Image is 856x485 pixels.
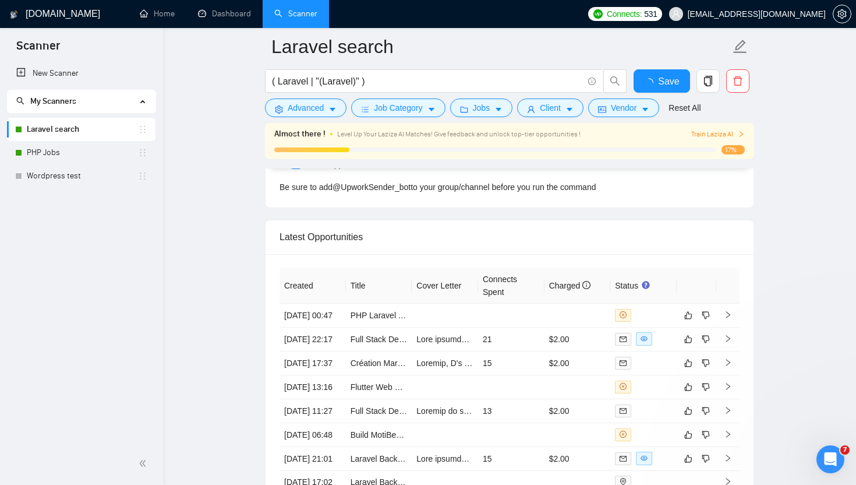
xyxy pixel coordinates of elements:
button: dislike [699,308,713,322]
span: right [724,335,732,343]
span: Train Laziza AI [691,129,745,140]
span: caret-down [427,105,436,114]
span: setting [833,9,851,19]
span: holder [138,148,147,157]
span: right [724,311,732,319]
span: My Scanners [16,96,76,106]
iframe: Intercom live chat [816,445,844,473]
span: mail [620,407,627,414]
td: Flutter Web Developer (Task-Based Collaboration) [346,375,412,399]
td: [DATE] 22:17 [280,328,346,352]
span: eye [641,455,648,462]
span: caret-down [641,105,649,114]
td: 21 [478,328,544,352]
span: Level Up Your Laziza AI Matches! Give feedback and unlock top-tier opportunities ! [337,130,581,138]
a: Build MotiBeam Lite: Smart Wellness Projection MVP with Raspberry Pi + Phone Integration [351,430,682,440]
span: dislike [702,430,710,440]
span: caret-down [494,105,503,114]
button: dislike [699,428,713,442]
a: Full Stack Developer Needed - Vue.js, [PERSON_NAME], MongoDB [351,335,599,344]
span: idcard [598,105,606,114]
span: Jobs [473,101,490,114]
a: Flutter Web Developer (Task-Based Collaboration) [351,382,533,392]
span: loading [644,78,658,87]
span: right [738,131,745,138]
span: close-circle [620,383,627,390]
button: Save [634,69,690,93]
img: upwork-logo.png [593,9,603,19]
button: userClientcaret-down [517,99,583,117]
span: edit [733,39,748,54]
a: PHP Laravel Angular full stack developer for VoIP dashboard [351,311,570,320]
td: Full Stack Developer for RoomSwapping Web Platform (Search, Booking, Payment) [346,399,412,423]
span: eye [641,335,648,342]
a: PHP Jobs [27,141,138,164]
button: dislike [699,404,713,418]
span: like [684,406,692,416]
span: mail [620,336,627,343]
span: dislike [702,359,710,368]
img: logo [10,5,18,24]
span: copy [697,76,719,86]
li: New Scanner [7,62,155,85]
td: 15 [478,447,544,471]
td: [DATE] 17:37 [280,352,346,375]
input: Scanner name... [271,32,730,61]
span: dislike [702,311,710,320]
span: info-circle [588,78,596,85]
div: Be sure to add to your group/channel before you run the command [280,181,740,194]
span: like [684,454,692,463]
span: mail [620,455,627,462]
span: right [724,406,732,414]
span: dislike [702,335,710,344]
span: user [527,105,535,114]
span: dislike [702,382,710,392]
td: $2.00 [544,447,611,471]
button: dislike [699,356,713,370]
span: caret-down [328,105,337,114]
td: 13 [478,399,544,423]
span: right [724,454,732,462]
td: PHP Laravel Angular full stack developer for VoIP dashboard [346,304,412,328]
span: like [684,311,692,320]
button: delete [726,69,749,93]
a: @UpworkSender_bot [333,181,411,194]
th: Created [280,268,346,304]
button: like [681,380,695,394]
td: [DATE] 06:48 [280,423,346,447]
span: like [684,359,692,368]
span: 17% [721,145,745,154]
th: Connects Spent [478,268,544,304]
span: Charged [549,281,591,290]
button: search [603,69,627,93]
span: close-circle [620,311,627,318]
div: Latest Opportunities [280,220,740,254]
button: dislike [699,332,713,346]
span: dislike [702,406,710,416]
li: PHP Jobs [7,141,155,164]
span: Scanner [7,37,69,62]
span: Save [658,74,679,89]
button: idcardVendorcaret-down [588,99,659,117]
span: right [724,359,732,367]
span: setting [275,105,283,114]
span: holder [138,125,147,134]
span: My Scanners [30,96,76,106]
button: like [681,356,695,370]
span: Vendor [611,101,636,114]
button: dislike [699,452,713,466]
span: double-left [139,458,150,469]
span: search [16,97,24,105]
button: barsJob Categorycaret-down [351,99,445,117]
span: folder [460,105,468,114]
button: settingAdvancedcaret-down [265,99,346,117]
a: setting [833,9,851,19]
td: 15 [478,352,544,375]
a: Laravel search [27,118,138,141]
th: Cover Letter [412,268,478,304]
span: Advanced [288,101,324,114]
span: Job Category [374,101,422,114]
a: Laravel Backend Developer for Ongoing App Maintenance & API Support [351,454,614,463]
a: dashboardDashboard [198,9,251,19]
td: $2.00 [544,352,611,375]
